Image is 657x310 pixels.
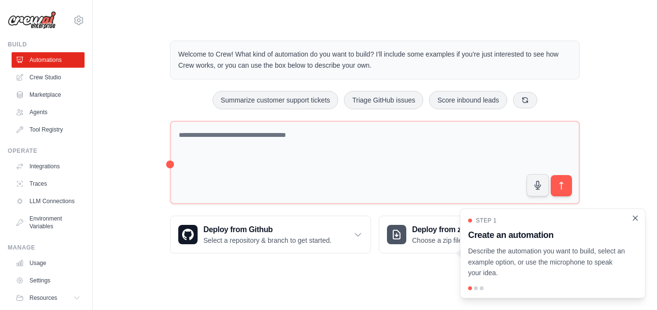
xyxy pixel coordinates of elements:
[12,70,85,85] a: Crew Studio
[12,87,85,103] a: Marketplace
[203,224,331,236] h3: Deploy from Github
[12,255,85,271] a: Usage
[178,49,571,71] p: Welcome to Crew! What kind of automation do you want to build? I'll include some examples if you'...
[344,91,423,109] button: Triage GitHub issues
[12,273,85,288] a: Settings
[12,122,85,137] a: Tool Registry
[12,159,85,174] a: Integrations
[203,236,331,245] p: Select a repository & branch to get started.
[8,244,85,251] div: Manage
[8,147,85,155] div: Operate
[476,217,497,224] span: Step 1
[12,104,85,120] a: Agents
[29,294,57,302] span: Resources
[429,91,507,109] button: Score inbound leads
[468,246,626,279] p: Describe the automation you want to build, select an example option, or use the microphone to spe...
[12,176,85,192] a: Traces
[12,52,85,68] a: Automations
[12,211,85,234] a: Environment Variables
[609,264,657,310] iframe: Chat Widget
[631,214,639,222] button: Close walkthrough
[8,11,56,30] img: Logo
[12,193,85,209] a: LLM Connections
[12,290,85,306] button: Resources
[412,236,494,245] p: Choose a zip file to upload.
[412,224,494,236] h3: Deploy from zip file
[213,91,338,109] button: Summarize customer support tickets
[468,228,626,242] h3: Create an automation
[8,41,85,48] div: Build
